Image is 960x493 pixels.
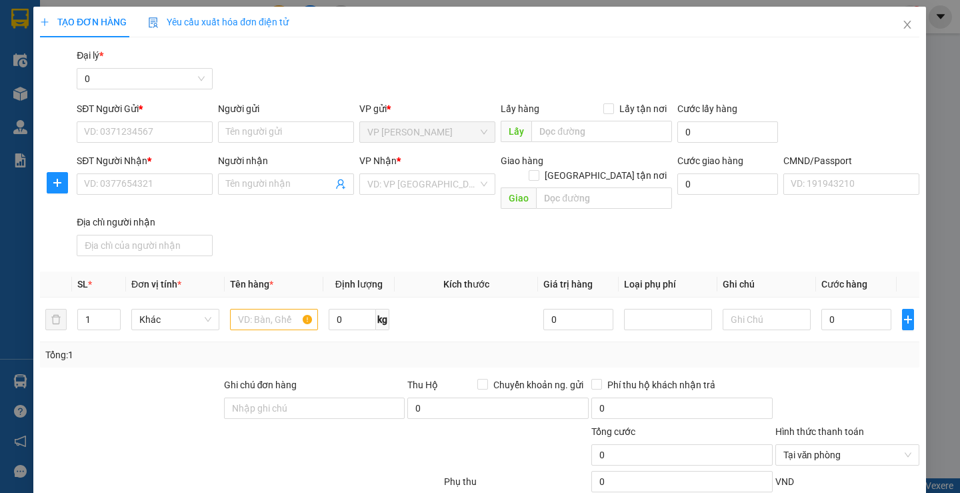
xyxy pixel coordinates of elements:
[602,378,721,392] span: Phí thu hộ khách nhận trả
[678,121,779,143] input: Cước lấy hàng
[501,103,540,114] span: Lấy hàng
[47,172,68,193] button: plus
[903,19,913,30] span: close
[723,309,811,330] input: Ghi Chú
[678,173,779,195] input: Cước giao hàng
[230,309,318,330] input: VD: Bàn, Ghế
[77,153,213,168] div: SĐT Người Nhận
[149,17,159,28] img: icon
[336,179,347,189] span: user-add
[678,103,738,114] label: Cước lấy hàng
[77,215,213,229] div: Địa chỉ người nhận
[615,101,673,116] span: Lấy tận nơi
[77,101,213,116] div: SĐT Người Gửi
[377,309,390,330] span: kg
[775,426,864,437] label: Hình thức thanh toán
[821,279,867,290] span: Cước hàng
[78,279,89,290] span: SL
[501,187,537,209] span: Giao
[889,7,927,44] button: Close
[903,314,913,325] span: plus
[335,279,383,290] span: Định lượng
[40,17,127,27] span: TẠO ĐƠN HÀNG
[783,445,912,465] span: Tại văn phòng
[619,272,718,298] th: Loại phụ phí
[537,187,673,209] input: Dọc đường
[219,101,355,116] div: Người gửi
[360,101,496,116] div: VP gửi
[40,17,49,27] span: plus
[139,310,211,330] span: Khác
[775,476,794,487] span: VND
[717,272,816,298] th: Ghi chú
[224,398,405,419] input: Ghi chú đơn hàng
[149,17,289,27] span: Yêu cầu xuất hóa đơn điện tử
[902,309,914,330] button: plus
[368,122,488,142] span: VP Lê Duẩn
[45,348,371,362] div: Tổng: 1
[408,380,439,390] span: Thu Hộ
[678,155,744,166] label: Cước giao hàng
[360,155,397,166] span: VP Nhận
[131,279,181,290] span: Đơn vị tính
[224,380,297,390] label: Ghi chú đơn hàng
[77,50,104,61] span: Đại lý
[444,279,490,290] span: Kích thước
[501,155,544,166] span: Giao hàng
[591,426,635,437] span: Tổng cước
[488,378,589,392] span: Chuyển khoản ng. gửi
[85,69,205,89] span: 0
[544,309,614,330] input: 0
[77,235,213,256] input: Địa chỉ của người nhận
[784,153,920,168] div: CMND/Passport
[532,121,673,142] input: Dọc đường
[47,177,67,188] span: plus
[544,279,593,290] span: Giá trị hàng
[219,153,355,168] div: Người nhận
[230,279,273,290] span: Tên hàng
[501,121,532,142] span: Lấy
[45,309,67,330] button: delete
[540,168,673,183] span: [GEOGRAPHIC_DATA] tận nơi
